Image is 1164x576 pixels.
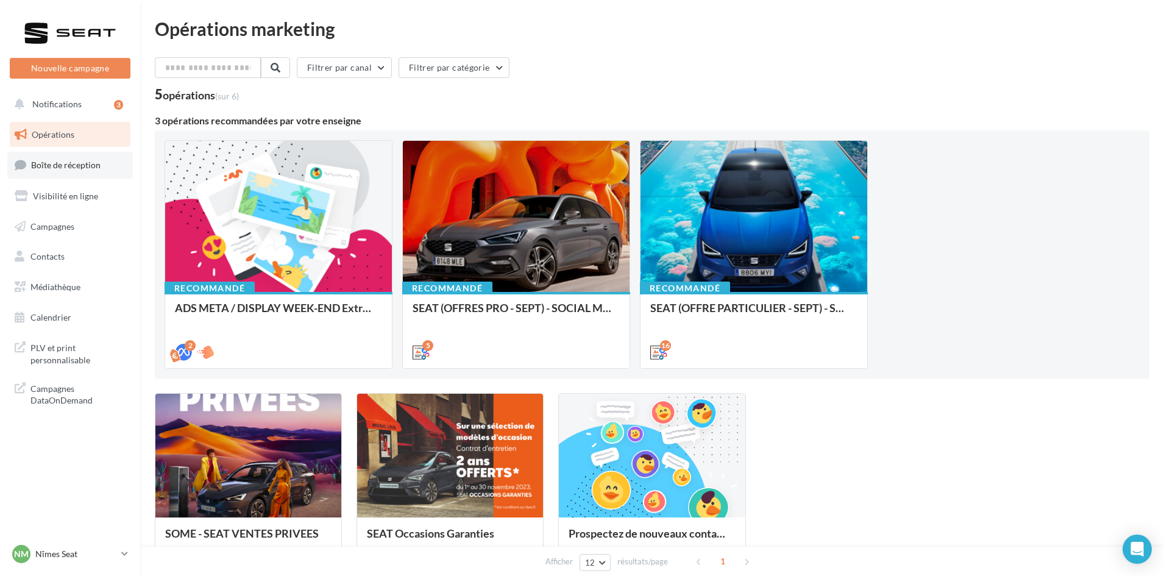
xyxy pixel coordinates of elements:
div: SOME - SEAT VENTES PRIVEES [165,527,332,552]
span: résultats/page [617,556,668,567]
div: Open Intercom Messenger [1123,535,1152,564]
button: Notifications 3 [7,91,128,117]
span: Calendrier [30,312,71,322]
div: ADS META / DISPLAY WEEK-END Extraordinaire (JPO) Septembre 2025 [175,302,382,326]
span: PLV et print personnalisable [30,340,126,366]
span: (sur 6) [215,91,239,101]
div: Recommandé [402,282,492,295]
div: opérations [163,90,239,101]
a: Boîte de réception [7,152,133,178]
div: Recommandé [640,282,730,295]
span: Afficher [545,556,573,567]
span: Médiathèque [30,282,80,292]
div: SEAT Occasions Garanties [367,527,533,552]
button: Nouvelle campagne [10,58,130,79]
a: Campagnes [7,214,133,240]
div: 5 [422,340,433,351]
span: 12 [585,558,595,567]
a: Opérations [7,122,133,148]
span: Contacts [30,251,65,261]
a: Calendrier [7,305,133,330]
span: Visibilité en ligne [33,191,98,201]
div: Recommandé [165,282,255,295]
div: 16 [660,340,671,351]
div: Prospectez de nouveaux contacts [569,527,735,552]
p: Nîmes Seat [35,548,116,560]
div: Opérations marketing [155,20,1149,38]
a: PLV et print personnalisable [7,335,133,371]
div: SEAT (OFFRES PRO - SEPT) - SOCIAL MEDIA [413,302,620,326]
div: 3 [114,100,123,110]
button: Filtrer par catégorie [399,57,509,78]
a: Visibilité en ligne [7,183,133,209]
a: Médiathèque [7,274,133,300]
div: 2 [185,340,196,351]
div: 5 [155,88,239,101]
span: Boîte de réception [31,160,101,170]
button: Filtrer par canal [297,57,392,78]
a: Campagnes DataOnDemand [7,375,133,411]
span: 1 [713,552,733,571]
a: Contacts [7,244,133,269]
span: Campagnes [30,221,74,231]
button: 12 [580,554,611,571]
div: SEAT (OFFRE PARTICULIER - SEPT) - SOCIAL MEDIA [650,302,857,326]
div: 3 opérations recommandées par votre enseigne [155,116,1149,126]
span: Opérations [32,129,74,140]
span: Campagnes DataOnDemand [30,380,126,407]
span: Nm [14,548,29,560]
span: Notifications [32,99,82,109]
a: Nm Nîmes Seat [10,542,130,566]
